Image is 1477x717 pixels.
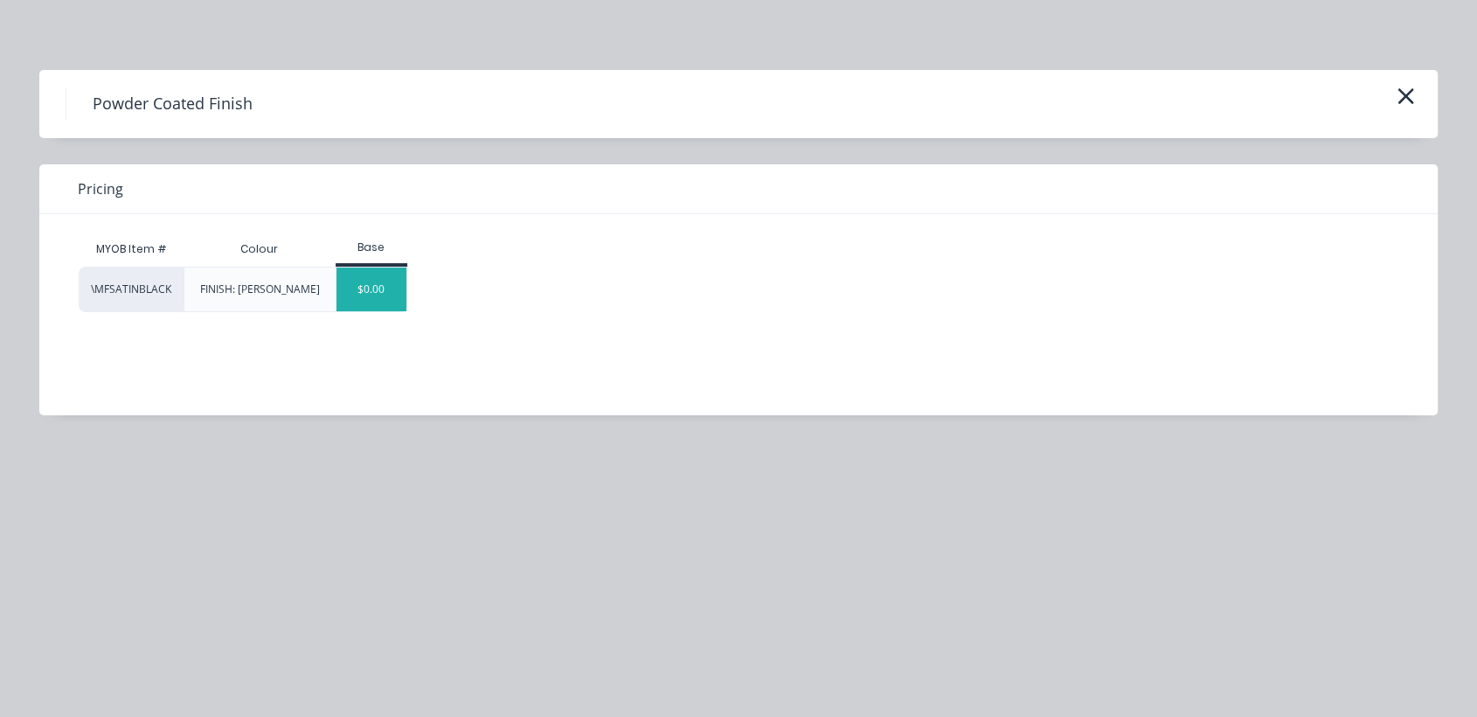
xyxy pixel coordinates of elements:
[66,87,279,121] h4: Powder Coated Finish
[336,268,407,311] div: $0.00
[200,282,320,297] div: FINISH: [PERSON_NAME]
[336,240,408,255] div: Base
[79,232,184,267] div: MYOB Item #
[226,227,292,271] div: Colour
[78,178,123,199] span: Pricing
[79,267,184,312] div: \MFSATINBLACK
